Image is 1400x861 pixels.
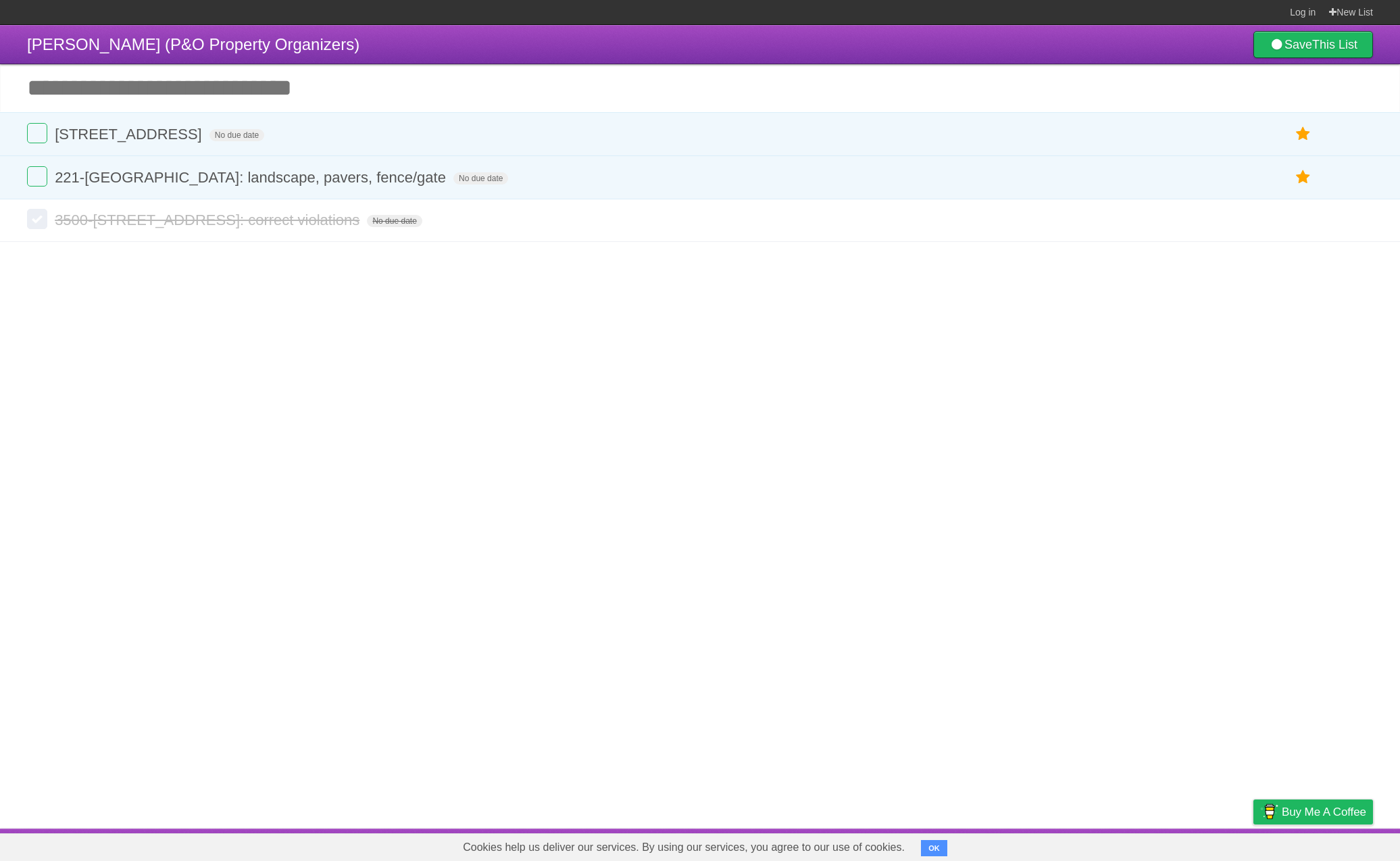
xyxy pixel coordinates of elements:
[1253,31,1373,58] a: SaveThis List
[1291,166,1316,189] label: Star task
[27,35,359,53] span: [PERSON_NAME] (P&O Property Organizers)
[1253,799,1373,825] a: Buy me a coffee
[1282,800,1366,824] span: Buy me a coffee
[1291,123,1316,145] label: Star task
[1190,832,1220,858] a: Terms
[55,126,205,143] span: [STREET_ADDRESS]
[453,172,508,184] span: No due date
[209,129,264,141] span: No due date
[1236,832,1271,858] a: Privacy
[27,123,47,143] label: Done
[55,169,449,186] span: 221-[GEOGRAPHIC_DATA]: landscape, pavers, fence/gate
[449,834,918,861] span: Cookies help us deliver our services. By using our services, you agree to our use of cookies.
[1074,832,1102,858] a: About
[55,212,363,228] span: 3500-[STREET_ADDRESS]: correct violations
[27,166,47,187] label: Done
[1288,832,1373,858] a: Suggest a feature
[1312,38,1357,51] b: This List
[27,209,47,229] label: Done
[367,215,422,227] span: No due date
[1118,832,1173,858] a: Developers
[921,840,947,856] button: OK
[1260,800,1278,823] img: Buy me a coffee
